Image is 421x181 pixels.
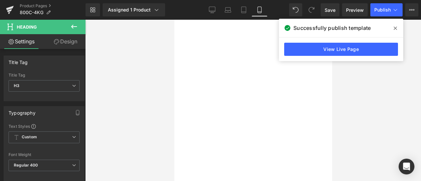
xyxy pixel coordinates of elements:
a: Preview [342,3,368,16]
span: 800C-4KG [20,10,43,15]
a: Product Pages [20,3,86,9]
button: More [405,3,418,16]
div: Assigned 1 Product [108,7,160,13]
a: View Live Page [284,43,398,56]
a: Mobile [252,3,267,16]
b: H3 [14,83,19,88]
span: Heading [17,24,37,30]
div: Font Weight [9,152,80,157]
button: Publish [370,3,403,16]
a: Laptop [220,3,236,16]
a: Tablet [236,3,252,16]
span: Successfully publish template [293,24,371,32]
button: Redo [305,3,318,16]
div: Typography [9,106,36,116]
span: Publish [374,7,391,12]
div: Title Tag [9,56,28,65]
div: Text Styles [9,124,80,129]
b: Regular 400 [14,163,38,168]
span: Save [325,7,335,13]
a: Design [44,34,87,49]
a: New Library [86,3,100,16]
span: Preview [346,7,364,13]
div: Open Intercom Messenger [399,159,414,174]
div: Title Tag [9,73,80,78]
button: Undo [289,3,302,16]
a: Desktop [204,3,220,16]
b: Custom [22,134,37,140]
